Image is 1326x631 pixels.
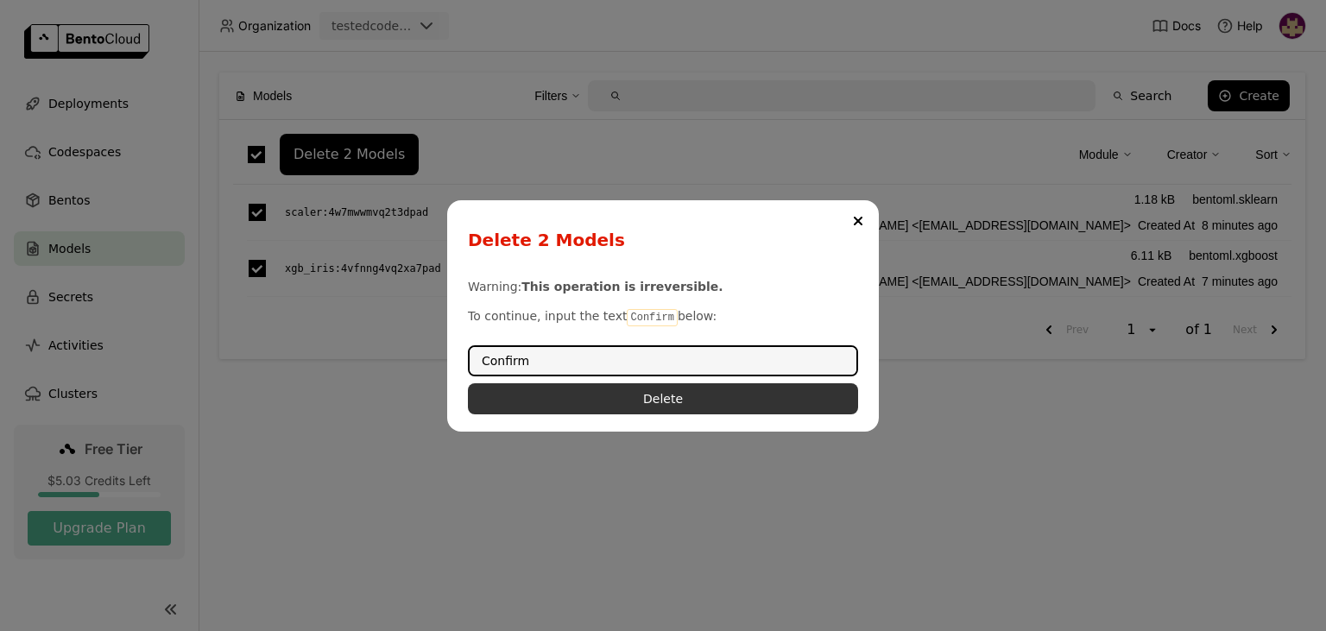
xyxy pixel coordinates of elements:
code: Confirm [627,309,677,326]
div: dialog [447,200,879,432]
span: below: [678,309,717,323]
div: Delete 2 Models [468,228,851,252]
button: Delete [468,383,858,414]
span: Warning: [468,280,521,293]
button: Close [848,211,868,231]
b: This operation is irreversible. [521,280,723,293]
span: To continue, input the text [468,309,627,323]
